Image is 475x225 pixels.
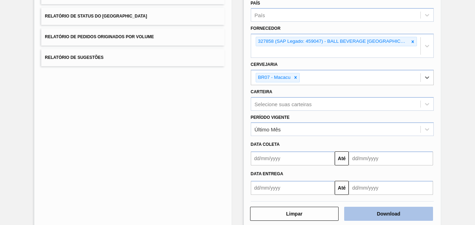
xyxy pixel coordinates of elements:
input: dd/mm/yyyy [349,181,433,195]
button: Relatório de Status do [GEOGRAPHIC_DATA] [41,8,224,25]
button: Download [344,207,433,221]
input: dd/mm/yyyy [349,151,433,165]
span: Relatório de Sugestões [45,55,104,60]
button: Limpar [250,207,339,221]
span: Relatório de Pedidos Originados por Volume [45,34,154,39]
label: País [251,1,260,6]
label: Período Vigente [251,115,290,120]
button: Até [335,151,349,165]
div: Selecione suas carteiras [255,101,312,107]
input: dd/mm/yyyy [251,181,335,195]
div: País [255,12,265,18]
button: Relatório de Pedidos Originados por Volume [41,28,224,46]
span: Data entrega [251,171,283,176]
div: BR07 - Macacu [256,73,292,82]
label: Carteira [251,89,272,94]
button: Relatório de Sugestões [41,49,224,66]
span: Relatório de Status do [GEOGRAPHIC_DATA] [45,14,147,19]
button: Até [335,181,349,195]
label: Fornecedor [251,26,281,31]
label: Cervejaria [251,62,278,67]
span: Data coleta [251,142,280,147]
div: 327858 (SAP Legado: 459047) - BALL BEVERAGE [GEOGRAPHIC_DATA] [256,37,409,46]
div: Último Mês [255,127,281,132]
input: dd/mm/yyyy [251,151,335,165]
